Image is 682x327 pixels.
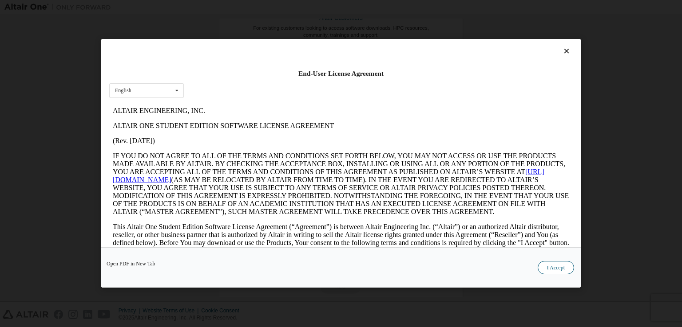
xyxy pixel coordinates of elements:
[4,34,460,42] p: (Rev. [DATE])
[538,261,574,275] button: I Accept
[115,88,131,93] div: English
[4,19,460,27] p: ALTAIR ONE STUDENT EDITION SOFTWARE LICENSE AGREEMENT
[4,65,435,80] a: [URL][DOMAIN_NAME]
[4,4,460,12] p: ALTAIR ENGINEERING, INC.
[4,120,460,152] p: This Altair One Student Edition Software License Agreement (“Agreement”) is between Altair Engine...
[109,69,573,78] div: End-User License Agreement
[4,49,460,113] p: IF YOU DO NOT AGREE TO ALL OF THE TERMS AND CONDITIONS SET FORTH BELOW, YOU MAY NOT ACCESS OR USE...
[107,261,155,267] a: Open PDF in New Tab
